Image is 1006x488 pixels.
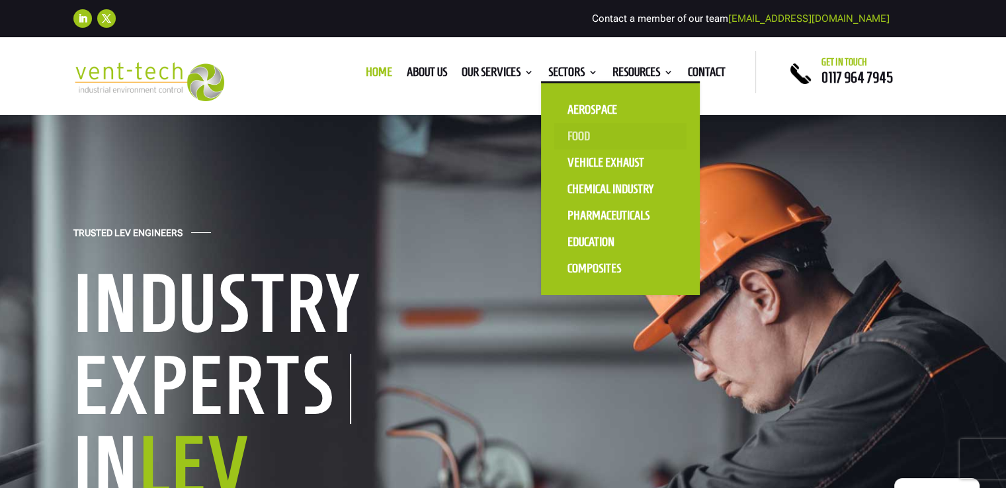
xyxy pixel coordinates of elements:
a: Chemical Industry [554,176,687,202]
a: Follow on LinkedIn [73,9,92,28]
a: Food [554,123,687,149]
span: Get in touch [821,57,867,67]
a: Aerospace [554,97,687,123]
a: Home [366,67,392,82]
a: [EMAIL_ADDRESS][DOMAIN_NAME] [728,13,890,24]
h1: Experts [73,354,351,424]
a: Our Services [462,67,534,82]
a: Sectors [548,67,598,82]
a: 0117 964 7945 [821,69,893,85]
a: Education [554,229,687,255]
h4: Trusted LEV Engineers [73,227,183,245]
img: 2023-09-27T08_35_16.549ZVENT-TECH---Clear-background [73,62,225,101]
h1: Industry [73,262,483,352]
a: Composites [554,255,687,282]
a: Vehicle Exhaust [554,149,687,176]
a: Follow on X [97,9,116,28]
a: Contact [688,67,726,82]
span: Contact a member of our team [592,13,890,24]
a: About us [407,67,447,82]
a: Resources [612,67,673,82]
a: Pharmaceuticals [554,202,687,229]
